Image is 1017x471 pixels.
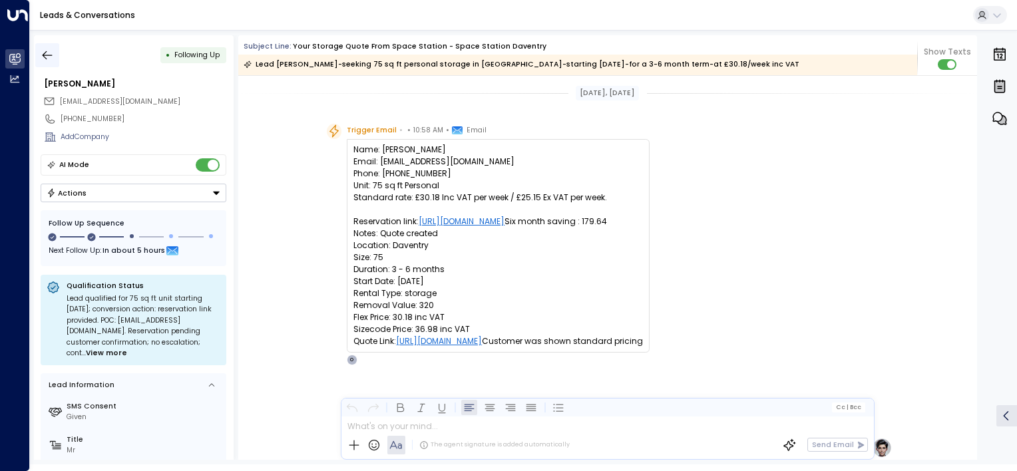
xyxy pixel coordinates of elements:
label: SMS Consent [67,401,222,412]
span: Trigger Email [347,124,397,137]
span: In about 5 hours [102,244,165,259]
div: Lead qualified for 75 sq ft unit starting [DATE]; conversion action: reservation link provided. P... [67,293,220,359]
button: Redo [365,399,381,415]
div: Follow Up Sequence [49,218,218,229]
label: Title [67,434,222,445]
span: Show Texts [924,46,971,58]
button: Undo [344,399,360,415]
div: Lead Information [45,380,114,391]
span: Subject Line: [244,41,292,51]
span: [EMAIL_ADDRESS][DOMAIN_NAME] [60,96,180,106]
div: Mr [67,445,222,456]
a: Leads & Conversations [40,9,135,21]
span: | [846,404,848,410]
div: Lead [PERSON_NAME]-seeking 75 sq ft personal storage in [GEOGRAPHIC_DATA]-starting [DATE]-for a 3... [244,58,799,71]
div: AddCompany [61,132,226,142]
button: Cc|Bcc [832,402,865,412]
div: Your storage quote from Space Station - Space Station Daventry [293,41,546,52]
span: Cc Bcc [836,404,861,410]
span: • [446,124,449,137]
button: Actions [41,184,226,202]
div: The agent signature is added automatically [419,440,570,450]
div: Button group with a nested menu [41,184,226,202]
div: [PERSON_NAME] [44,78,226,90]
span: Following Up [174,50,220,60]
span: • [399,124,403,137]
div: [DATE], [DATE] [576,86,639,100]
span: toddpowell994@gmail.com [60,96,180,107]
div: O [347,355,357,365]
span: 10:58 AM [413,124,443,137]
span: Email [467,124,487,137]
div: Given [67,412,222,422]
p: Qualification Status [67,281,220,291]
div: Next Follow Up: [49,244,218,259]
pre: Name: [PERSON_NAME] Email: [EMAIL_ADDRESS][DOMAIN_NAME] Phone: [PHONE_NUMBER] Unit: 75 sq ft Pers... [353,144,643,347]
span: • [407,124,411,137]
div: [PHONE_NUMBER] [61,114,226,124]
span: View more [86,348,127,359]
div: • [166,46,170,64]
a: [URL][DOMAIN_NAME] [396,335,482,347]
img: profile-logo.png [872,438,892,458]
div: AI Mode [59,158,89,172]
div: Actions [47,188,87,198]
a: [URL][DOMAIN_NAME] [419,216,505,228]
